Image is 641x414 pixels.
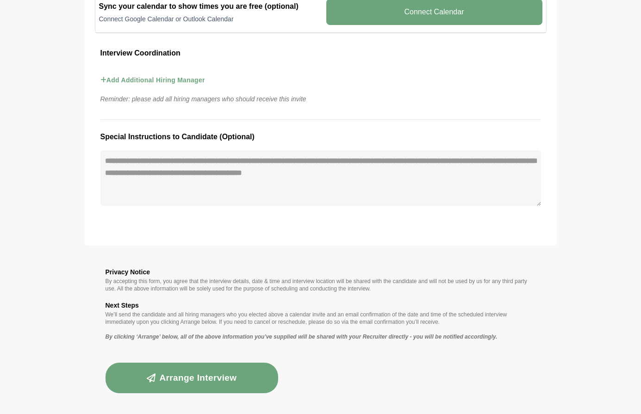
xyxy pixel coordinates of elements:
[106,333,536,340] p: By clicking ‘Arrange’ below, all of the above information you’ve supplied will be shared with you...
[106,300,536,311] h3: Next Steps
[100,67,205,93] button: Add Additional Hiring Manager
[95,93,547,105] p: Reminder: please add all hiring managers who should receive this invite
[99,14,315,24] p: Connect Google Calendar or Outlook Calendar
[100,47,541,59] h3: Interview Coordination
[106,363,279,393] button: Arrange Interview
[106,311,536,326] p: We’ll send the candidate and all hiring managers who you elected above a calendar invite and an e...
[106,278,536,292] p: By accepting this form, you agree that the interview details, date & time and interview location ...
[106,266,536,278] h3: Privacy Notice
[100,131,541,143] h3: Special Instructions to Candidate (Optional)
[99,1,315,12] h2: Sync your calendar to show times you are free (optional)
